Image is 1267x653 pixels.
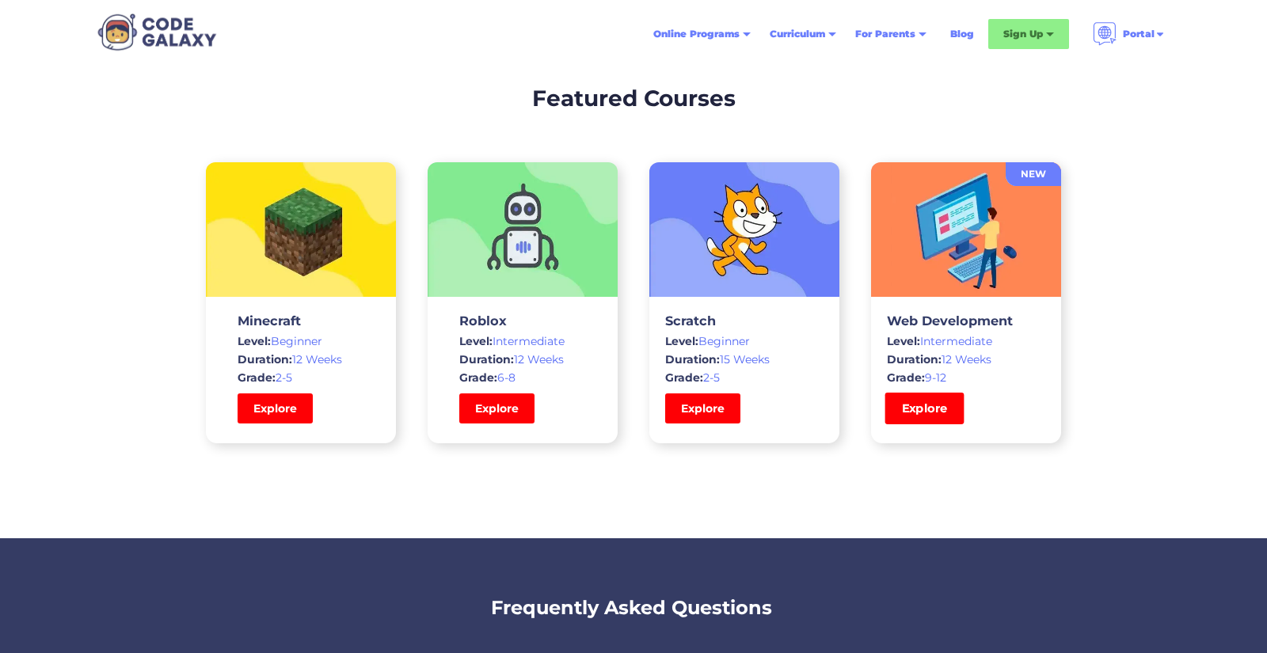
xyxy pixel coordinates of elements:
[1083,16,1175,52] div: Portal
[665,370,824,385] div: 2-5
[665,334,698,348] span: Level:
[238,352,292,366] span: Duration:
[1123,26,1155,42] div: Portal
[885,393,965,424] a: Explore
[238,333,364,349] div: Beginner
[760,20,846,48] div: Curriculum
[665,333,824,349] div: Beginner
[887,334,920,348] span: Level:
[1003,26,1043,42] div: Sign Up
[459,352,514,366] span: Duration:
[988,19,1069,49] div: Sign Up
[238,370,364,385] div: 2-5
[770,26,825,42] div: Curriculum
[855,26,915,42] div: For Parents
[846,20,936,48] div: For Parents
[644,20,760,48] div: Online Programs
[459,351,586,367] div: 12 Weeks
[1006,166,1061,182] div: NEW
[491,594,772,622] h2: Frequently Asked Questions
[494,370,497,385] span: :
[941,20,984,48] a: Blog
[887,352,942,366] span: Duration:
[887,351,1045,367] div: 12 Weeks
[665,352,720,366] span: Duration:
[238,334,271,348] span: Level:
[238,370,276,385] span: Grade:
[459,370,586,385] div: 6-8
[1006,162,1061,186] a: NEW
[532,82,736,115] h2: Featured Courses
[887,370,925,385] span: Grade:
[665,393,740,423] a: Explore
[238,351,364,367] div: 12 Weeks
[238,393,313,423] a: Explore
[238,313,364,328] h3: Minecraft
[459,333,586,349] div: Intermediate
[887,370,1045,385] div: 9-12
[665,313,824,328] h3: Scratch
[459,393,535,423] a: Explore
[653,26,740,42] div: Online Programs
[887,313,1045,328] h3: Web Development
[887,333,1045,349] div: Intermediate
[459,334,493,348] span: Level:
[665,351,824,367] div: 15 Weeks
[459,370,494,385] span: Grade
[459,313,586,328] h3: Roblox
[665,370,703,385] span: Grade:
